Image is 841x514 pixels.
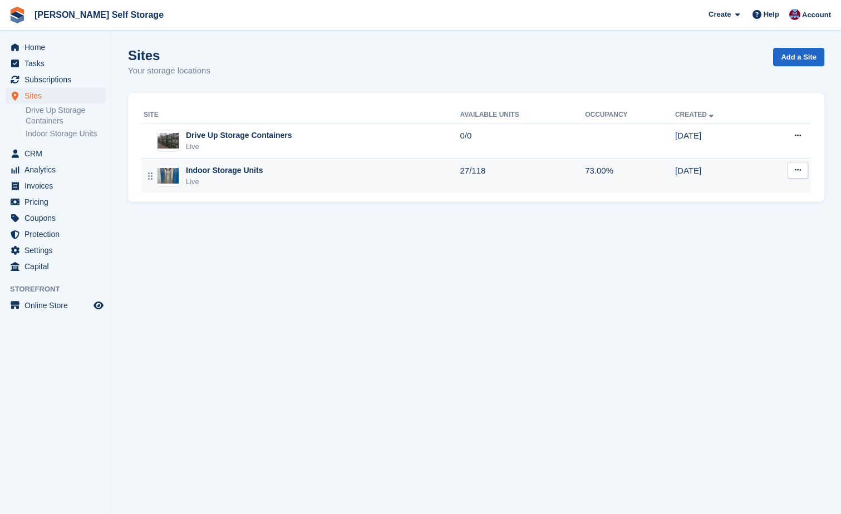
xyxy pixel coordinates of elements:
[675,111,716,118] a: Created
[128,65,210,77] p: Your storage locations
[24,194,91,210] span: Pricing
[6,162,105,177] a: menu
[186,165,263,176] div: Indoor Storage Units
[30,6,168,24] a: [PERSON_NAME] Self Storage
[6,194,105,210] a: menu
[141,106,460,124] th: Site
[186,176,263,187] div: Live
[675,159,761,193] td: [DATE]
[6,146,105,161] a: menu
[128,48,210,63] h1: Sites
[460,106,585,124] th: Available Units
[6,226,105,242] a: menu
[764,9,779,20] span: Help
[6,56,105,71] a: menu
[24,56,91,71] span: Tasks
[24,72,91,87] span: Subscriptions
[24,162,91,177] span: Analytics
[6,88,105,103] a: menu
[6,243,105,258] a: menu
[709,9,731,20] span: Create
[24,210,91,226] span: Coupons
[158,168,179,184] img: Image of Indoor Storage Units site
[675,123,761,159] td: [DATE]
[24,226,91,242] span: Protection
[6,72,105,87] a: menu
[26,128,105,139] a: Indoor Storage Units
[186,141,292,152] div: Live
[24,178,91,194] span: Invoices
[24,146,91,161] span: CRM
[460,123,585,159] td: 0/0
[585,159,675,193] td: 73.00%
[9,7,26,23] img: stora-icon-8386f47178a22dfd0bd8f6a31ec36ba5ce8667c1dd55bd0f319d3a0aa187defe.svg
[92,299,105,312] a: Preview store
[802,9,831,21] span: Account
[24,243,91,258] span: Settings
[585,106,675,124] th: Occupancy
[789,9,800,20] img: Tracy Bailey
[460,159,585,193] td: 27/118
[6,178,105,194] a: menu
[6,298,105,313] a: menu
[24,298,91,313] span: Online Store
[6,210,105,226] a: menu
[10,284,111,295] span: Storefront
[26,105,105,126] a: Drive Up Storage Containers
[6,39,105,55] a: menu
[24,39,91,55] span: Home
[158,133,179,149] img: Image of Drive Up Storage Containers site
[24,259,91,274] span: Capital
[24,88,91,103] span: Sites
[186,130,292,141] div: Drive Up Storage Containers
[6,259,105,274] a: menu
[773,48,824,66] a: Add a Site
